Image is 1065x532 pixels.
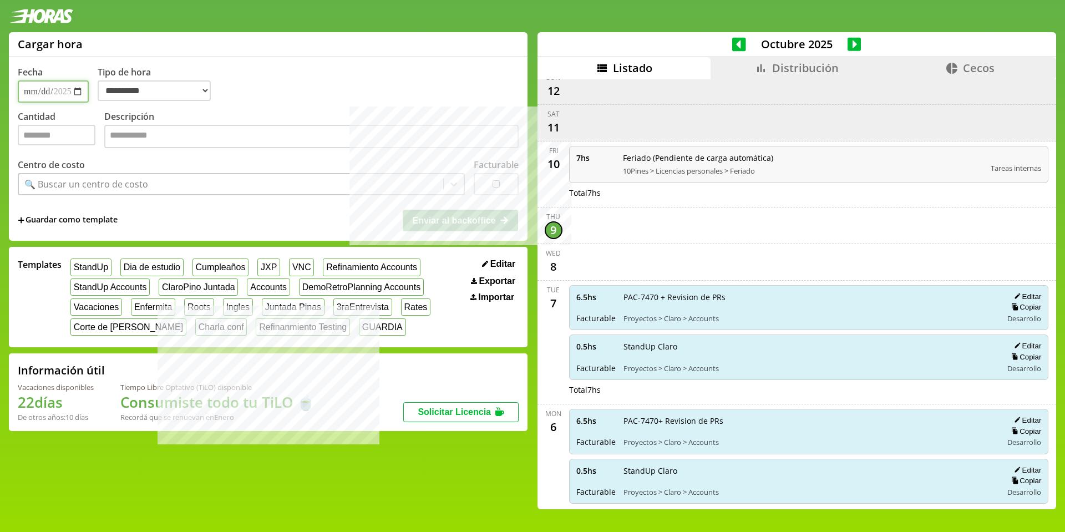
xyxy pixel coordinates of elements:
[1007,437,1041,447] span: Desarrollo
[70,298,122,316] button: Vacaciones
[546,249,561,258] div: Wed
[545,221,562,239] div: 9
[623,487,995,497] span: Proyectos > Claro > Accounts
[70,278,150,296] button: StandUp Accounts
[623,341,995,352] span: StandUp Claro
[1011,465,1041,475] button: Editar
[104,125,519,148] textarea: Descripción
[468,276,519,287] button: Exportar
[547,109,560,119] div: Sat
[223,298,253,316] button: Ingles
[131,298,175,316] button: Enfermita
[576,416,616,426] span: 6.5 hs
[192,259,248,276] button: Cumpleaños
[1008,427,1041,436] button: Copiar
[623,363,995,373] span: Proyectos > Claro > Accounts
[24,178,148,190] div: 🔍 Buscar un centro de costo
[746,37,848,52] span: Octubre 2025
[623,166,983,176] span: 10Pines > Licencias personales > Feriado
[549,146,558,155] div: Fri
[289,259,314,276] button: VNC
[18,392,94,412] h1: 22 días
[478,292,514,302] span: Importar
[262,298,324,316] button: Juntada Pinas
[545,409,561,418] div: Mon
[401,298,430,316] button: Rates
[359,318,406,336] button: GUARDIA
[1008,302,1041,312] button: Copiar
[772,60,839,75] span: Distribución
[576,313,616,323] span: Facturable
[537,79,1056,508] div: scrollable content
[576,363,616,373] span: Facturable
[569,384,1049,395] div: Total 7 hs
[623,416,995,426] span: PAC-7470+ Revision de PRs
[333,298,392,316] button: 3raEntrevista
[98,80,211,101] select: Tipo de hora
[18,66,43,78] label: Fecha
[1007,363,1041,373] span: Desarrollo
[120,259,184,276] button: Dia de estudio
[576,437,616,447] span: Facturable
[1011,416,1041,425] button: Editar
[545,155,562,173] div: 10
[576,465,616,476] span: 0.5 hs
[623,465,995,476] span: StandUp Claro
[214,412,234,422] b: Enero
[546,212,560,221] div: Thu
[9,9,73,23] img: logotipo
[18,382,94,392] div: Vacaciones disponibles
[623,313,995,323] span: Proyectos > Claro > Accounts
[18,363,105,378] h2: Información útil
[991,163,1041,173] span: Tareas internas
[479,276,515,286] span: Exportar
[299,278,424,296] button: DemoRetroPlanning Accounts
[490,259,515,269] span: Editar
[195,318,247,336] button: Charla conf
[1007,313,1041,323] span: Desarrollo
[545,82,562,100] div: 12
[623,437,995,447] span: Proyectos > Claro > Accounts
[1008,352,1041,362] button: Copiar
[70,318,186,336] button: Corte de [PERSON_NAME]
[547,285,560,295] div: Tue
[18,214,24,226] span: +
[256,318,350,336] button: Refinanmiento Testing
[18,159,85,171] label: Centro de costo
[184,298,214,316] button: Roots
[120,382,315,392] div: Tiempo Libre Optativo (TiLO) disponible
[104,110,519,151] label: Descripción
[576,292,616,302] span: 6.5 hs
[120,412,315,422] div: Recordá que se renuevan en
[18,110,104,151] label: Cantidad
[474,159,519,171] label: Facturable
[623,292,995,302] span: PAC-7470 + Revision de PRs
[1011,292,1041,301] button: Editar
[18,214,118,226] span: +Guardar como template
[257,259,280,276] button: JXP
[418,407,491,417] span: Solicitar Licencia
[98,66,220,103] label: Tipo de hora
[479,259,519,270] button: Editar
[569,188,1049,198] div: Total 7 hs
[159,278,238,296] button: ClaroPino Juntada
[545,418,562,436] div: 6
[576,341,616,352] span: 0.5 hs
[545,258,562,276] div: 8
[18,125,95,145] input: Cantidad
[576,153,615,163] span: 7 hs
[120,392,315,412] h1: Consumiste todo tu TiLO 🍵
[247,278,290,296] button: Accounts
[323,259,420,276] button: Refinamiento Accounts
[545,119,562,136] div: 11
[1008,476,1041,485] button: Copiar
[403,402,519,422] button: Solicitar Licencia
[576,487,616,497] span: Facturable
[963,60,995,75] span: Cecos
[545,295,562,312] div: 7
[18,412,94,422] div: De otros años: 10 días
[18,37,83,52] h1: Cargar hora
[18,259,62,271] span: Templates
[1011,341,1041,351] button: Editar
[1007,487,1041,497] span: Desarrollo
